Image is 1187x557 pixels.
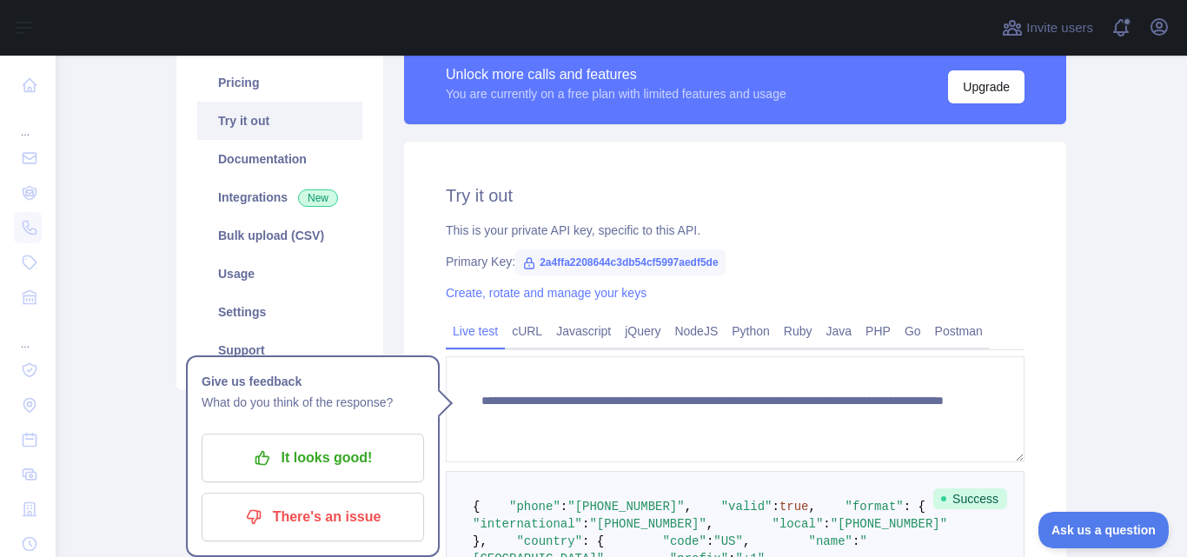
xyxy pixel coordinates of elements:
a: jQuery [618,317,667,345]
span: : [706,534,713,548]
button: There's an issue [202,493,424,541]
div: This is your private API key, specific to this API. [446,222,1025,239]
span: , [743,534,750,548]
a: Settings [197,293,362,331]
span: "[PHONE_NUMBER]" [589,517,706,531]
div: ... [14,104,42,139]
p: What do you think of the response? [202,392,424,413]
span: "phone" [509,500,560,514]
div: Unlock more calls and features [446,64,786,85]
a: Live test [446,317,505,345]
span: , [706,517,713,531]
a: Java [819,317,859,345]
a: Usage [197,255,362,293]
iframe: Toggle Customer Support [1038,512,1170,548]
span: : { [582,534,604,548]
a: PHP [859,317,898,345]
a: Javascript [549,317,618,345]
span: : [823,517,830,531]
span: "US" [713,534,743,548]
span: "international" [473,517,582,531]
a: Documentation [197,140,362,178]
div: ... [14,316,42,351]
span: "code" [662,534,706,548]
p: It looks good! [215,443,411,473]
a: cURL [505,317,549,345]
span: , [685,500,692,514]
span: Invite users [1026,18,1093,38]
span: "country" [516,534,582,548]
div: Primary Key: [446,253,1025,270]
span: "local" [772,517,823,531]
button: It looks good! [202,434,424,482]
span: : [852,534,859,548]
a: Python [725,317,777,345]
a: Pricing [197,63,362,102]
span: : [582,517,589,531]
span: }, [473,534,487,548]
p: There's an issue [215,502,411,532]
span: "[PHONE_NUMBER]" [567,500,684,514]
span: true [779,500,809,514]
span: "name" [809,534,852,548]
a: Postman [928,317,990,345]
a: Ruby [777,317,819,345]
a: NodeJS [667,317,725,345]
a: Support [197,331,362,369]
span: 2a4ffa2208644c3db54cf5997aedf5de [515,249,725,275]
span: "valid" [721,500,773,514]
span: Success [933,488,1007,509]
a: Integrations New [197,178,362,216]
a: Go [898,317,928,345]
a: Try it out [197,102,362,140]
span: , [809,500,816,514]
span: : { [904,500,925,514]
span: : [772,500,779,514]
button: Invite users [998,14,1097,42]
span: : [560,500,567,514]
h1: Give us feedback [202,371,424,392]
h2: Try it out [446,183,1025,208]
button: Upgrade [948,70,1025,103]
span: "[PHONE_NUMBER]" [831,517,947,531]
div: You are currently on a free plan with limited features and usage [446,85,786,103]
span: New [298,189,338,207]
a: Bulk upload (CSV) [197,216,362,255]
a: Create, rotate and manage your keys [446,286,647,300]
span: { [473,500,480,514]
span: "format" [845,500,904,514]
